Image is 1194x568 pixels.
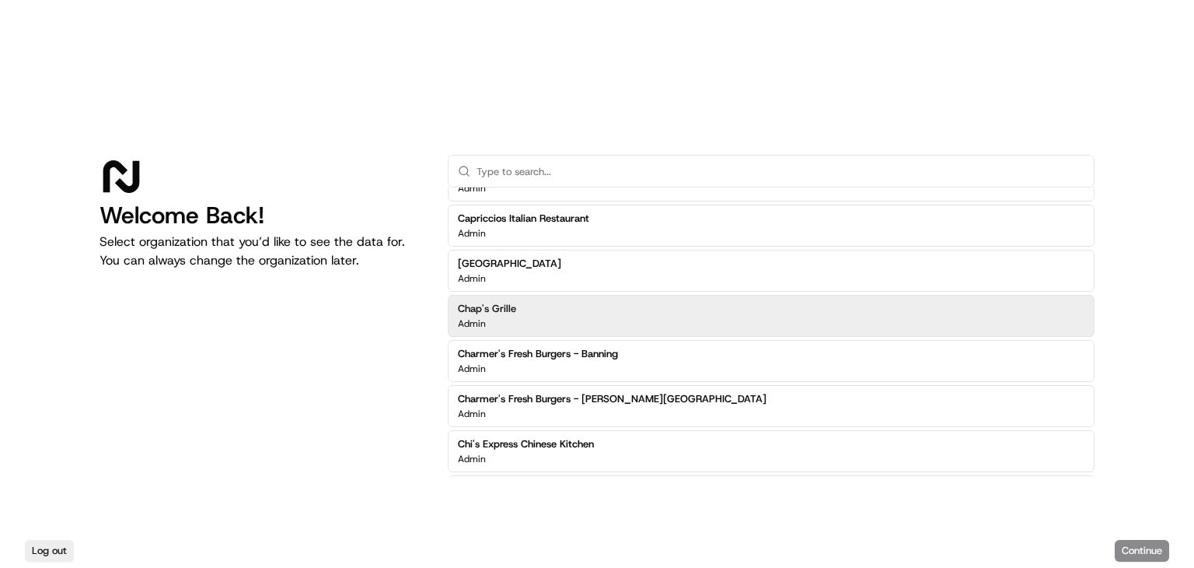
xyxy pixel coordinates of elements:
h2: Capriccios Italian Restaurant [458,212,589,226]
h2: Charmer's Fresh Burgers - [PERSON_NAME][GEOGRAPHIC_DATA] [458,392,766,406]
h1: Welcome Back! [99,202,423,230]
p: Admin [458,317,486,330]
p: Admin [458,227,486,240]
h2: Chap's Grille [458,302,516,316]
button: Log out [25,540,74,562]
h2: Chi's Express Chinese Kitchen [458,437,594,451]
h2: Charmer's Fresh Burgers - Banning [458,347,618,361]
p: Admin [458,408,486,420]
p: Admin [458,363,486,375]
p: Admin [458,182,486,195]
input: Type to search... [477,156,1084,187]
p: Select organization that you’d like to see the data for. You can always change the organization l... [99,233,423,270]
h2: [GEOGRAPHIC_DATA] [458,257,561,271]
p: Admin [458,453,486,465]
p: Admin [458,272,486,285]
